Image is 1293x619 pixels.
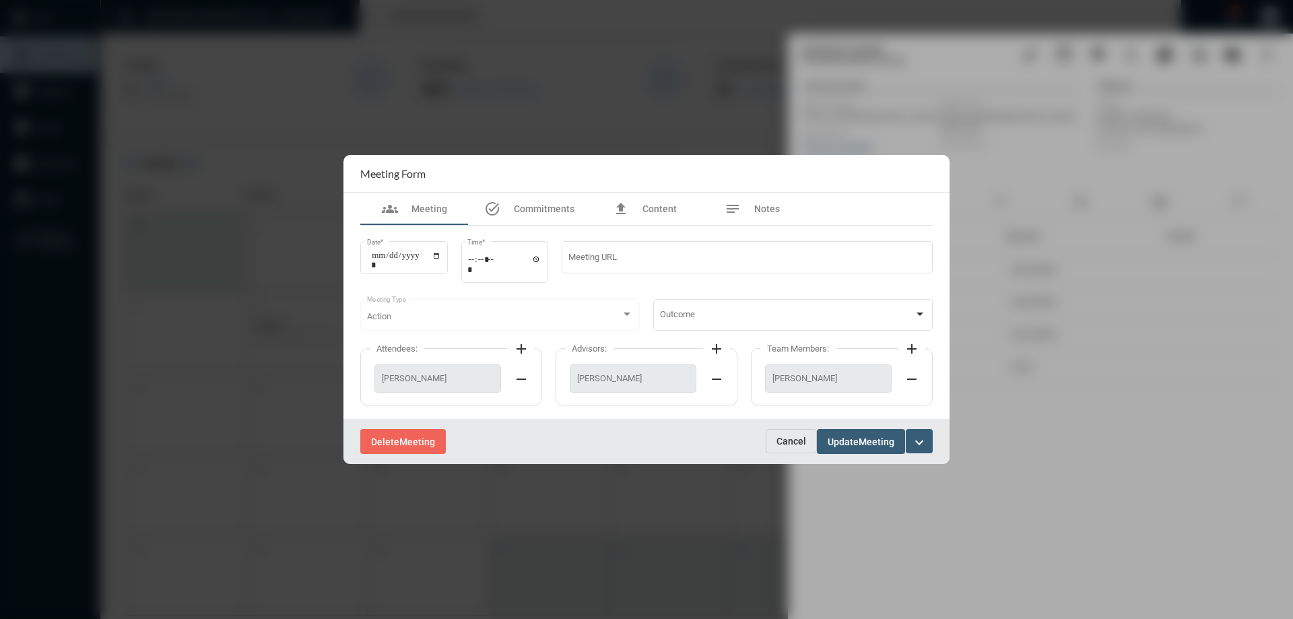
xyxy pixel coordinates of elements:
[772,373,884,383] span: [PERSON_NAME]
[766,429,817,453] button: Cancel
[514,203,574,214] span: Commitments
[754,203,780,214] span: Notes
[904,371,920,387] mat-icon: remove
[382,373,494,383] span: [PERSON_NAME]
[859,436,894,447] span: Meeting
[708,371,725,387] mat-icon: remove
[371,436,399,447] span: Delete
[565,344,614,354] label: Advisors:
[708,341,725,357] mat-icon: add
[360,429,446,454] button: DeleteMeeting
[360,167,426,180] h2: Meeting Form
[399,436,435,447] span: Meeting
[828,436,859,447] span: Update
[817,429,905,454] button: UpdateMeeting
[776,436,806,447] span: Cancel
[513,371,529,387] mat-icon: remove
[911,434,927,451] mat-icon: expand_more
[577,373,689,383] span: [PERSON_NAME]
[904,341,920,357] mat-icon: add
[613,201,629,217] mat-icon: file_upload
[725,201,741,217] mat-icon: notes
[382,201,398,217] mat-icon: groups
[411,203,447,214] span: Meeting
[642,203,677,214] span: Content
[760,344,836,354] label: Team Members:
[367,311,391,321] span: Action
[513,341,529,357] mat-icon: add
[370,344,424,354] label: Attendees:
[484,201,500,217] mat-icon: task_alt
